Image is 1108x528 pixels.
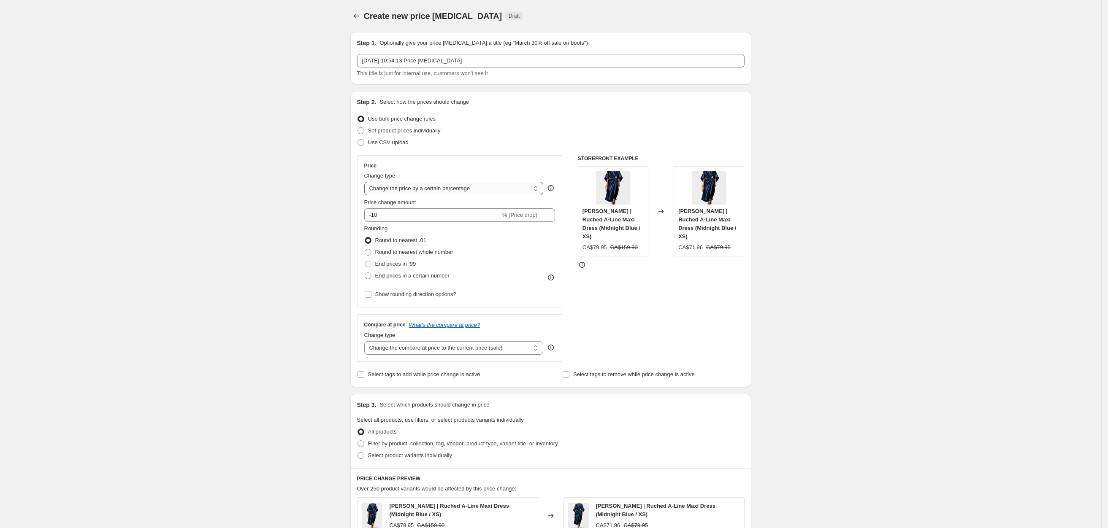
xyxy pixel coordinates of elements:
[357,54,745,67] input: 30% off holiday sale
[547,343,555,352] div: help
[379,39,588,47] p: Optionally give your price [MEDICAL_DATA] a title (eg "March 30% off sale on boots")
[357,417,524,423] span: Select all products, use filters, or select products variants individually
[379,98,469,106] p: Select how the prices should change
[364,332,396,338] span: Change type
[596,503,715,517] span: [PERSON_NAME] | Ruched A-Line Maxi Dress (Midnight Blue / XS)
[364,225,388,232] span: Rounding
[368,139,409,145] span: Use CSV upload
[692,171,726,205] img: viviana-ruched-a-line-maxi-dress-1302904_80x.jpg
[364,162,377,169] h3: Price
[375,249,453,255] span: Round to nearest whole number
[375,272,450,279] span: End prices in a certain number
[409,322,480,328] button: What's the compare at price?
[582,208,640,240] span: [PERSON_NAME] | Ruched A-Line Maxi Dress (Midnight Blue / XS)
[357,98,377,106] h2: Step 2.
[350,10,362,22] button: Price change jobs
[502,212,537,218] span: % (Price drop)
[678,243,703,252] div: CA$71.96
[375,261,416,267] span: End prices in .99
[368,452,452,458] span: Select product variants individually
[357,485,517,492] span: Over 250 product variants would be affected by this price change:
[368,127,441,134] span: Set product prices individually
[364,208,501,222] input: -15
[509,13,520,19] span: Draft
[389,503,509,517] span: [PERSON_NAME] | Ruched A-Line Maxi Dress (Midnight Blue / XS)
[368,116,436,122] span: Use bulk price change rules
[364,172,396,179] span: Change type
[375,237,426,243] span: Round to nearest .01
[573,371,695,377] span: Select tags to remove while price change is active
[357,39,377,47] h2: Step 1.
[357,475,745,482] h6: PRICE CHANGE PREVIEW
[357,401,377,409] h2: Step 3.
[379,401,489,409] p: Select which products should change in price
[368,440,558,447] span: Filter by product, collection, tag, vendor, product type, variant title, or inventory
[578,155,745,162] h6: STOREFRONT EXAMPLE
[364,11,502,21] span: Create new price [MEDICAL_DATA]
[547,184,555,192] div: help
[357,70,488,76] span: This title is just for internal use, customers won't see it
[364,321,406,328] h3: Compare at price
[364,199,416,205] span: Price change amount
[582,243,607,252] div: CA$79.95
[375,291,456,297] span: Show rounding direction options?
[368,428,397,435] span: All products
[368,371,480,377] span: Select tags to add while price change is active
[610,243,638,252] strike: CA$159.90
[706,243,731,252] strike: CA$79.95
[596,171,630,205] img: viviana-ruched-a-line-maxi-dress-1302904_80x.jpg
[678,208,736,240] span: [PERSON_NAME] | Ruched A-Line Maxi Dress (Midnight Blue / XS)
